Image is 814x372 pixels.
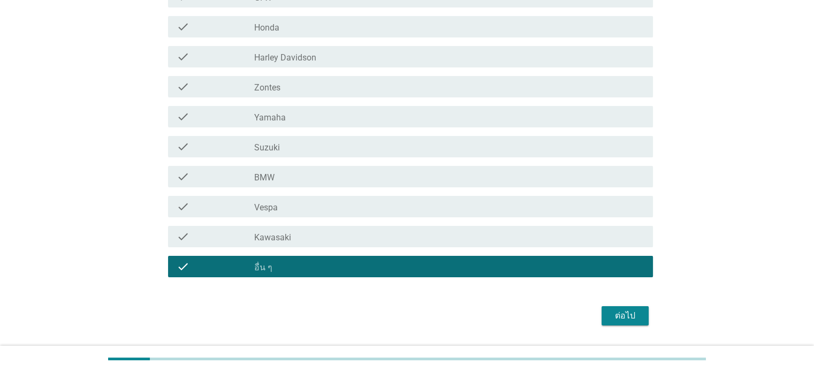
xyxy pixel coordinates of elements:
label: Zontes [254,82,280,93]
i: check [177,110,189,123]
i: check [177,260,189,273]
i: check [177,200,189,213]
label: Suzuki [254,142,280,153]
button: ต่อไป [602,306,649,325]
div: ต่อไป [610,309,640,322]
label: Honda [254,22,279,33]
i: check [177,170,189,183]
label: Vespa [254,202,278,213]
label: อื่น ๆ [254,262,272,273]
i: check [177,20,189,33]
i: check [177,140,189,153]
label: BMW [254,172,275,183]
i: check [177,50,189,63]
label: Kawasaki [254,232,291,243]
i: check [177,230,189,243]
label: Yamaha [254,112,286,123]
i: check [177,80,189,93]
label: Harley Davidson [254,52,316,63]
